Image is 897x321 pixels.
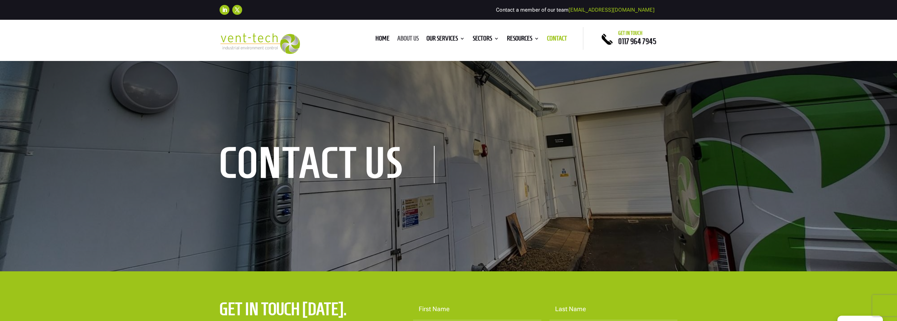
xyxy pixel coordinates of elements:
a: Home [375,36,389,44]
a: Resources [507,36,539,44]
span: Contact a member of our team [496,7,655,13]
a: Our Services [426,36,465,44]
a: Follow on X [232,5,242,15]
img: 2023-09-27T08_35_16.549ZVENT-TECH---Clear-background [220,33,300,54]
a: [EMAIL_ADDRESS][DOMAIN_NAME] [569,7,655,13]
a: Contact [547,36,567,44]
a: About us [397,36,419,44]
span: Get in touch [618,30,643,36]
a: Sectors [473,36,499,44]
input: First Name [413,298,541,320]
h1: contact us [220,146,435,183]
input: Last Name [549,298,678,320]
a: 0117 964 7945 [618,37,656,45]
a: Follow on LinkedIn [220,5,229,15]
